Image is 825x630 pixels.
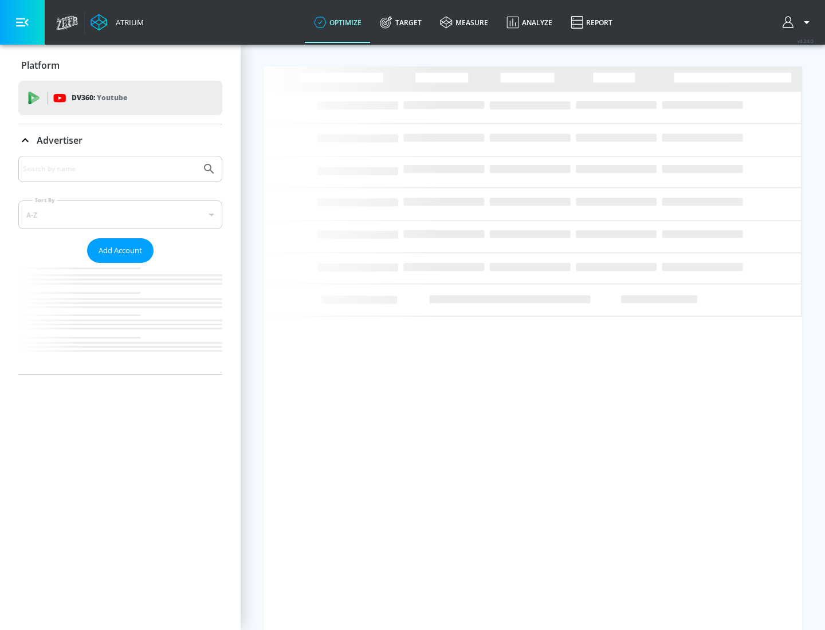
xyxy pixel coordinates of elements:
div: Advertiser [18,156,222,374]
div: DV360: Youtube [18,81,222,115]
p: Platform [21,59,60,72]
a: Analyze [497,2,561,43]
p: Youtube [97,92,127,104]
p: Advertiser [37,134,82,147]
span: Add Account [99,244,142,257]
a: optimize [305,2,371,43]
a: Target [371,2,431,43]
span: v 4.24.0 [797,38,814,44]
a: measure [431,2,497,43]
input: Search by name [23,162,197,176]
a: Atrium [91,14,144,31]
button: Add Account [87,238,154,263]
div: Platform [18,49,222,81]
label: Sort By [33,196,57,204]
div: A-Z [18,200,222,229]
div: Advertiser [18,124,222,156]
a: Report [561,2,622,43]
div: Atrium [111,17,144,27]
nav: list of Advertiser [18,263,222,374]
p: DV360: [72,92,127,104]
